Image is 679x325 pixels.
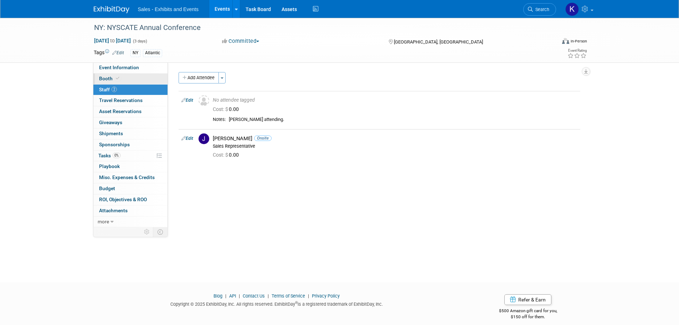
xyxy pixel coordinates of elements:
div: $150 off for them. [470,314,586,320]
img: Unassigned-User-Icon.png [199,95,209,106]
span: 0% [113,153,120,158]
span: Travel Reservations [99,97,143,103]
span: [GEOGRAPHIC_DATA], [GEOGRAPHIC_DATA] [394,39,483,45]
sup: ® [295,301,298,305]
span: Giveaways [99,120,122,125]
span: 2 [112,87,117,92]
div: Atlantic [143,49,162,57]
div: Sales Representative [213,143,577,149]
div: In-Person [570,39,587,44]
button: Add Attendee [179,72,219,83]
span: to [109,38,116,44]
span: | [237,293,242,299]
a: Budget [93,183,168,194]
a: Contact Us [243,293,265,299]
span: | [266,293,271,299]
a: Shipments [93,128,168,139]
span: Tasks [98,153,120,158]
span: Misc. Expenses & Credits [99,174,155,180]
a: Event Information [93,62,168,73]
a: Refer & Earn [504,294,551,305]
span: | [306,293,311,299]
span: ROI, Objectives & ROO [99,197,147,202]
span: 0.00 [213,152,242,158]
span: (3 days) [132,39,147,44]
span: Event Information [99,65,139,70]
a: Terms of Service [272,293,305,299]
a: Asset Reservations [93,106,168,117]
a: API [229,293,236,299]
a: Blog [214,293,222,299]
td: Toggle Event Tabs [153,227,168,237]
div: Notes: [213,117,226,122]
img: ExhibitDay [94,6,129,13]
a: Edit [112,50,124,55]
span: more [98,219,109,224]
span: Cost: $ [213,152,229,158]
td: Tags [94,49,124,57]
span: Booth [99,76,121,81]
a: Playbook [93,161,168,172]
span: [DATE] [DATE] [94,37,131,44]
a: Tasks0% [93,151,168,161]
span: Search [533,7,549,12]
a: Privacy Policy [312,293,340,299]
a: ROI, Objectives & ROO [93,194,168,205]
img: Format-Inperson.png [562,38,569,44]
div: Event Rating [567,49,587,52]
div: Copyright © 2025 ExhibitDay, Inc. All rights reserved. ExhibitDay is a registered trademark of Ex... [94,299,460,308]
span: Shipments [99,131,123,136]
a: Sponsorships [93,139,168,150]
td: Personalize Event Tab Strip [141,227,153,237]
a: Staff2 [93,85,168,95]
img: J.jpg [199,133,209,144]
div: $500 Amazon gift card for you, [470,303,586,320]
span: Sales - Exhibits and Events [138,6,199,12]
span: 0.00 [213,106,242,112]
a: Edit [181,98,193,103]
span: Attachments [99,208,128,213]
span: Sponsorships [99,142,130,147]
a: Giveaways [93,117,168,128]
div: No attendee tagged [213,97,577,103]
span: Staff [99,87,117,92]
span: Budget [99,186,115,191]
a: Search [523,3,556,16]
a: Booth [93,73,168,84]
button: Committed [220,37,262,45]
span: Cost: $ [213,106,229,112]
div: NY: NYSCATE Annual Conference [92,21,545,34]
div: [PERSON_NAME] [213,135,577,142]
i: Booth reservation complete [116,76,119,80]
a: Misc. Expenses & Credits [93,172,168,183]
a: Attachments [93,205,168,216]
div: [PERSON_NAME] attending. [229,117,577,123]
span: Onsite [254,136,272,141]
a: Edit [181,136,193,141]
div: Event Format [514,37,587,48]
span: Asset Reservations [99,108,142,114]
a: more [93,217,168,227]
span: Playbook [99,163,120,169]
img: Kara Haven [565,2,579,16]
div: NY [130,49,140,57]
a: Travel Reservations [93,95,168,106]
span: | [223,293,228,299]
